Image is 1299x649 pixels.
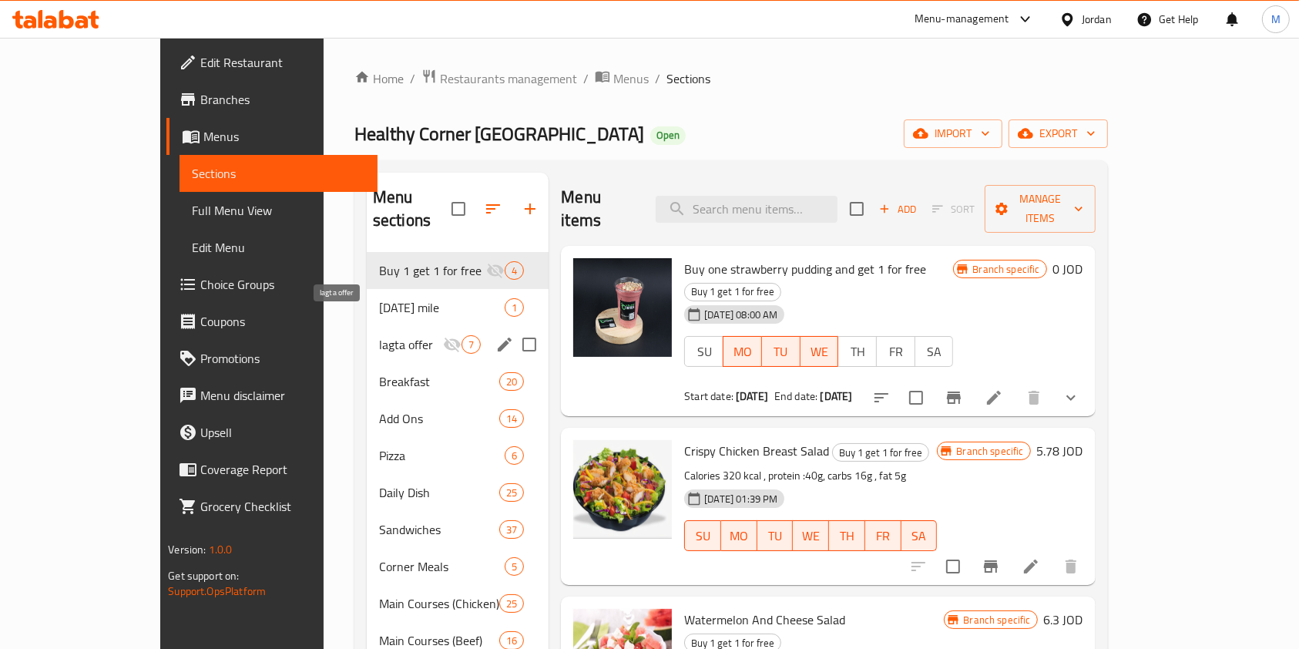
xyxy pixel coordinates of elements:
a: Coupons [166,303,378,340]
span: Restaurants management [440,69,577,88]
svg: Show Choices [1062,388,1080,407]
span: 1 [505,301,523,315]
span: M [1271,11,1281,28]
div: Pizza6 [367,437,549,474]
button: FR [865,520,901,551]
div: Breakfast [379,372,499,391]
span: Manage items [997,190,1083,228]
span: Main Courses (Chicken) [379,594,499,613]
h6: 5.78 JOD [1037,440,1083,462]
div: Jordan [1082,11,1112,28]
span: Daily Dish [379,483,499,502]
span: Pizza [379,446,505,465]
span: Add item [873,197,922,221]
button: import [904,119,1002,148]
span: 25 [500,597,523,611]
div: items [499,372,524,391]
nav: breadcrumb [354,69,1108,89]
span: SA [921,341,948,363]
span: [DATE] 08:00 AM [698,308,784,322]
span: 16 [500,634,523,648]
a: Edit menu item [1022,557,1040,576]
button: Branch-specific-item [972,548,1009,585]
span: Branch specific [950,444,1029,459]
button: delete [1015,379,1052,416]
span: Menus [203,127,365,146]
button: FR [876,336,915,367]
span: Crispy Chicken Breast Salad [684,439,829,462]
a: Grocery Checklist [166,488,378,525]
span: 5 [505,560,523,574]
span: Promotions [200,349,365,368]
div: items [499,520,524,539]
button: WE [793,520,829,551]
div: Buy 1 get 1 for free4 [367,252,549,289]
b: [DATE] [821,386,853,406]
div: lagta offer7edit [367,326,549,363]
button: MO [723,336,762,367]
button: edit [493,333,516,356]
span: Edit Restaurant [200,53,365,72]
span: TU [768,341,794,363]
div: Add Ons14 [367,400,549,437]
span: [DATE] mile [379,298,505,317]
div: Menu-management [915,10,1009,29]
span: TU [764,525,787,547]
span: WE [807,341,833,363]
div: items [505,298,524,317]
span: 6 [505,449,523,463]
span: FR [871,525,895,547]
span: 14 [500,412,523,426]
span: MO [730,341,756,363]
span: Add [877,200,918,218]
button: Manage items [985,185,1096,233]
span: 25 [500,486,523,500]
div: Daily Dish25 [367,474,549,511]
span: Sections [192,164,365,183]
span: Get support on: [168,566,239,586]
span: Menu disclaimer [200,386,365,405]
a: Support.OpsPlatform [168,581,266,601]
button: Add section [512,190,549,227]
b: [DATE] [736,386,768,406]
span: Sandwiches [379,520,499,539]
h6: 6.3 JOD [1044,609,1083,631]
span: 7 [462,338,480,352]
span: MO [727,525,751,547]
span: Full Menu View [192,201,365,220]
div: items [499,483,524,502]
div: items [505,261,524,280]
span: Version: [168,540,206,560]
button: delete [1052,548,1089,585]
button: TU [757,520,794,551]
h6: 0 JOD [1053,258,1083,280]
span: Select to update [900,382,932,414]
div: Buy 1 get 1 for free [684,283,781,301]
span: 4 [505,264,523,278]
img: Buy one strawberry pudding and get 1 for free [573,258,672,357]
a: Menu disclaimer [166,377,378,414]
button: SU [684,520,721,551]
span: 1.0.0 [209,540,233,560]
a: Restaurants management [421,69,577,89]
a: Choice Groups [166,266,378,303]
span: export [1021,124,1096,143]
div: Ramadan mile [379,298,505,317]
span: Open [650,129,686,142]
a: Home [354,69,404,88]
span: Select section [841,193,873,225]
button: TH [837,336,877,367]
svg: Inactive section [486,261,505,280]
p: Calories 320 kcal , protein :40g, carbs 16g , fat 5g [684,466,937,486]
span: WE [799,525,823,547]
li: / [655,69,660,88]
span: Edit Menu [192,238,365,257]
svg: Inactive section [443,335,462,354]
div: Corner Meals [379,557,505,576]
span: Branches [200,90,365,109]
span: [DATE] 01:39 PM [698,492,784,506]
